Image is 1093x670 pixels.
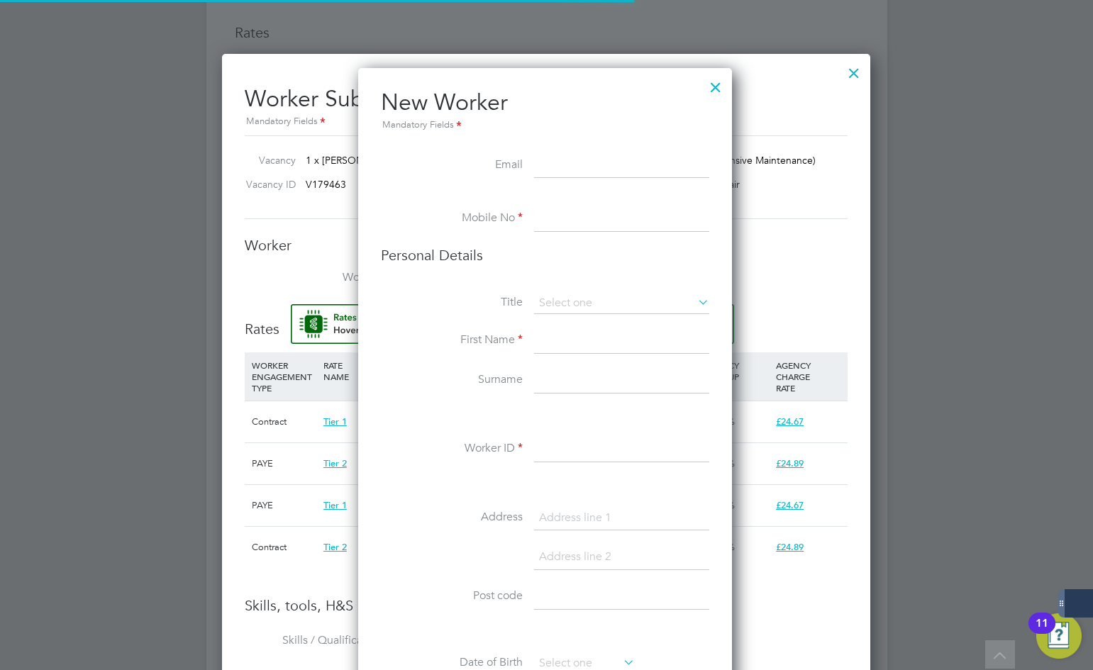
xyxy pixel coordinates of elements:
label: Vacancy ID [239,178,296,191]
div: WORKER ENGAGEMENT TYPE [248,352,320,401]
h2: Worker Submission [245,74,848,130]
label: Mobile No [381,211,523,225]
label: Surname [381,372,523,387]
div: AGENCY MARKUP [701,352,772,389]
h3: Worker [245,236,848,255]
div: PAYE [248,443,320,484]
button: Rate Assistant [291,304,734,344]
span: £24.67 [776,499,804,511]
label: Worker ID [381,441,523,456]
span: Tier 1 [323,499,347,511]
label: Worker [245,270,387,285]
div: PAYE [248,485,320,526]
span: V179463 [306,178,346,191]
span: Tier 1 [323,415,347,428]
span: £24.89 [776,541,804,553]
div: 11 [1036,623,1048,642]
h3: Skills, tools, H&S [245,596,848,615]
div: RATE NAME [320,352,415,389]
label: Vacancy [239,154,296,167]
label: Email [381,157,523,172]
h3: Rates [245,304,848,338]
label: Title [381,295,523,310]
label: Address [381,510,523,525]
span: Tier 2 [323,541,347,553]
div: Mandatory Fields [381,118,709,133]
input: Address line 1 [534,506,709,531]
span: £24.67 [776,415,804,428]
label: Date of Birth [381,655,523,670]
label: Post code [381,588,523,603]
span: £24.89 [776,457,804,469]
div: Contract [248,527,320,568]
input: Address line 2 [534,545,709,570]
div: Contract [248,401,320,442]
span: 1 x [PERSON_NAME] [306,154,401,167]
span: Tier 2 [323,457,347,469]
label: First Name [381,333,523,347]
div: Mandatory Fields [245,114,848,130]
button: Open Resource Center, 11 new notifications [1036,613,1082,659]
h2: New Worker [381,88,709,133]
h3: Personal Details [381,246,709,264]
div: AGENCY CHARGE RATE [772,352,844,401]
input: Select one [534,293,709,314]
label: Skills / Qualifications [245,633,387,648]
